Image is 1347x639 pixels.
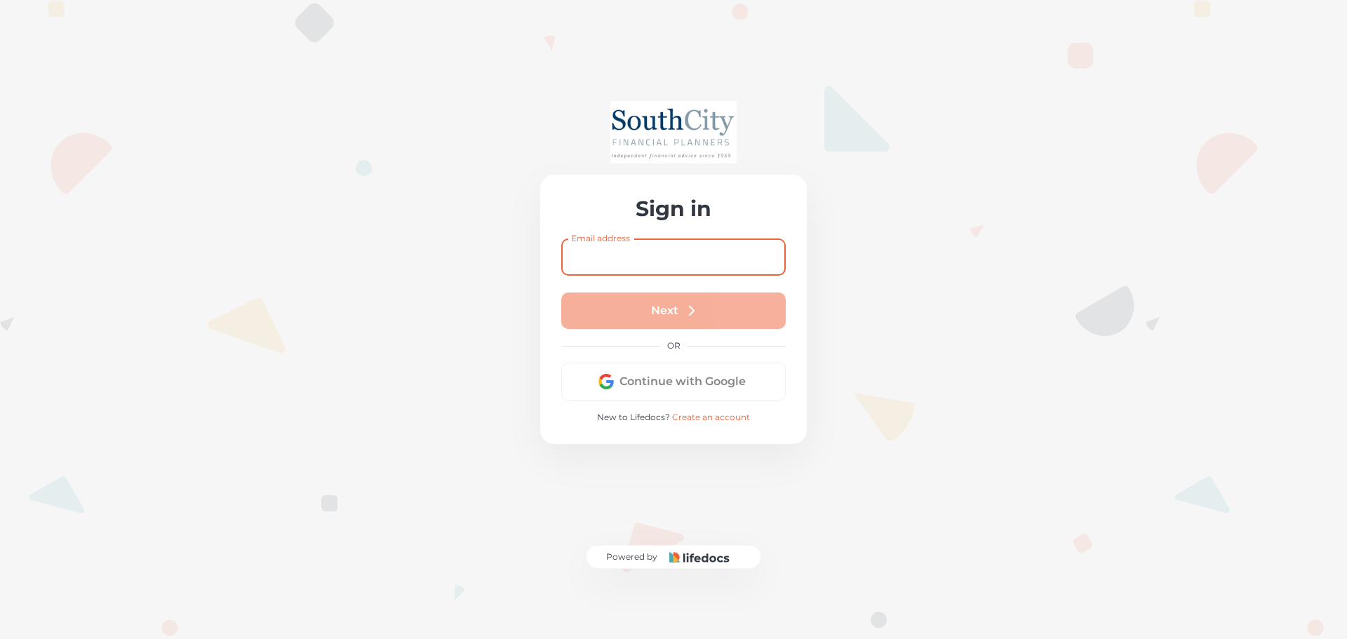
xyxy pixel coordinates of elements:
a: Powered by [603,546,745,568]
button: Continue with Google [561,363,786,401]
p: New to Lifedocs? [561,412,786,423]
p: OR [667,340,681,351]
a: Create an account [672,412,750,422]
h2: Sign in [561,196,786,222]
label: Email address [571,232,630,244]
